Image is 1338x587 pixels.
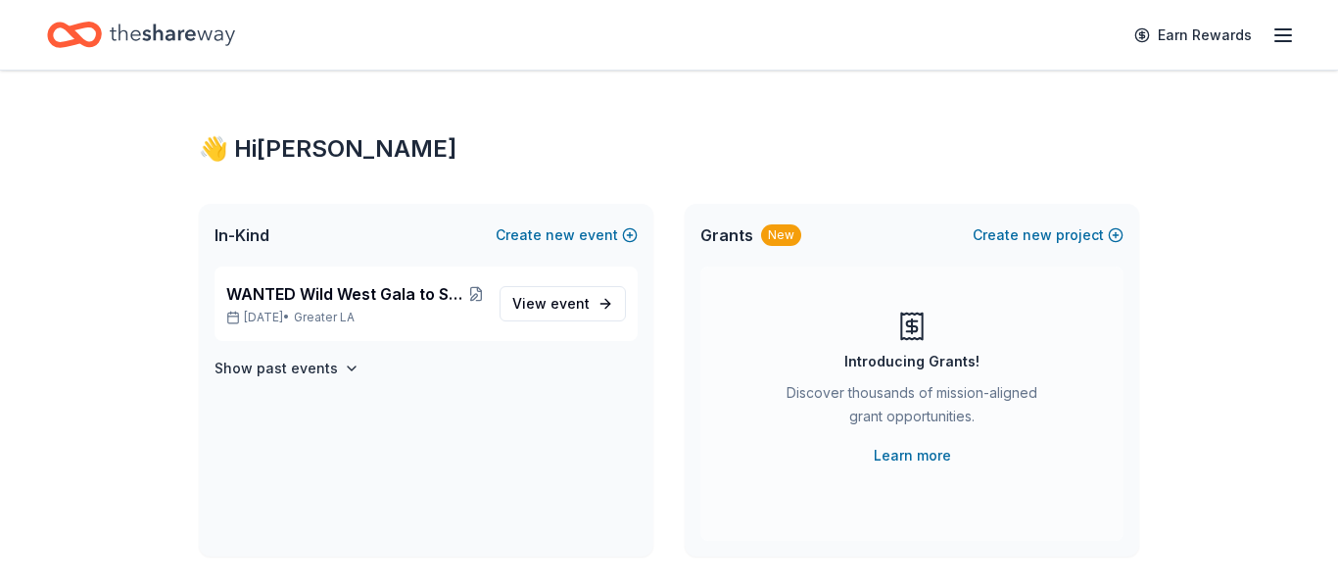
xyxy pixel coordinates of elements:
span: View [512,292,590,316]
a: View event [500,286,626,321]
span: new [546,223,575,247]
a: Home [47,12,235,58]
div: Introducing Grants! [844,350,980,373]
p: [DATE] • [226,310,484,325]
span: Grants [700,223,753,247]
h4: Show past events [215,357,338,380]
span: WANTED Wild West Gala to Support Dog Therapy at [GEOGRAPHIC_DATA] [GEOGRAPHIC_DATA] [226,282,468,306]
a: Learn more [874,444,951,467]
span: In-Kind [215,223,269,247]
span: Greater LA [294,310,355,325]
button: Show past events [215,357,359,380]
span: event [550,295,590,312]
div: Discover thousands of mission-aligned grant opportunities. [779,381,1045,436]
button: Createnewevent [496,223,638,247]
a: Earn Rewards [1123,18,1264,53]
span: new [1023,223,1052,247]
div: 👋 Hi [PERSON_NAME] [199,133,1139,165]
div: New [761,224,801,246]
button: Createnewproject [973,223,1123,247]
